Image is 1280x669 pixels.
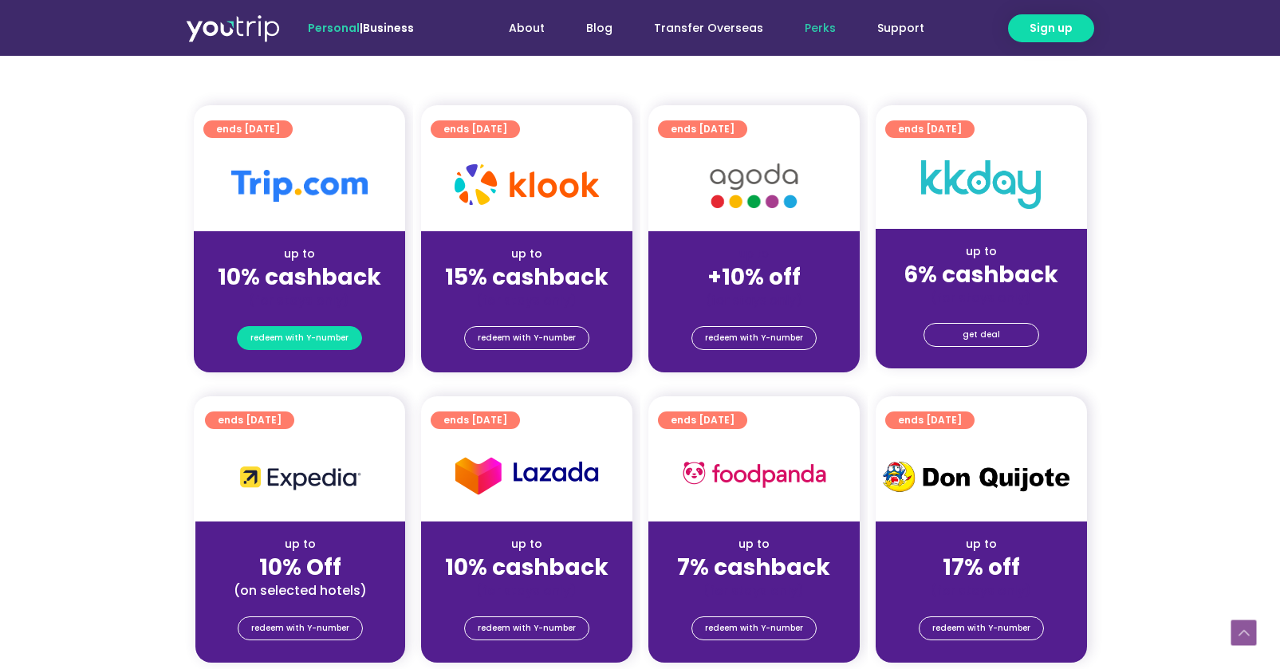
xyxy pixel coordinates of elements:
a: ends [DATE] [885,120,975,138]
div: (for stays only) [661,292,847,309]
span: ends [DATE] [898,411,962,429]
a: ends [DATE] [658,120,747,138]
a: ends [DATE] [205,411,294,429]
span: redeem with Y-number [932,617,1030,639]
span: redeem with Y-number [251,617,349,639]
strong: 7% cashback [677,552,830,583]
span: ends [DATE] [671,411,735,429]
div: (for stays only) [434,292,620,309]
strong: 10% cashback [445,552,608,583]
div: (for stays only) [207,292,392,309]
a: ends [DATE] [431,120,520,138]
a: redeem with Y-number [691,326,817,350]
div: (for stays only) [434,582,620,599]
div: up to [434,246,620,262]
div: up to [207,246,392,262]
div: up to [661,536,847,553]
a: About [488,14,565,43]
a: get deal [924,323,1039,347]
strong: 10% cashback [218,262,381,293]
span: ends [DATE] [443,411,507,429]
strong: 17% off [943,552,1020,583]
span: ends [DATE] [216,120,280,138]
span: | [308,20,414,36]
div: (for stays only) [661,582,847,599]
span: ends [DATE] [671,120,735,138]
strong: +10% off [707,262,801,293]
a: ends [DATE] [658,411,747,429]
a: ends [DATE] [203,120,293,138]
span: redeem with Y-number [478,617,576,639]
span: ends [DATE] [898,120,962,138]
span: Personal [308,20,360,36]
span: redeem with Y-number [705,617,803,639]
span: redeem with Y-number [250,327,349,349]
a: redeem with Y-number [237,326,362,350]
span: redeem with Y-number [478,327,576,349]
a: Sign up [1008,14,1094,42]
span: up to [739,246,769,262]
a: redeem with Y-number [238,616,363,640]
strong: 15% cashback [445,262,608,293]
div: up to [208,536,392,553]
a: Transfer Overseas [633,14,784,43]
a: ends [DATE] [885,411,975,429]
a: redeem with Y-number [919,616,1044,640]
span: Sign up [1030,20,1073,37]
strong: 6% cashback [904,259,1058,290]
a: Support [857,14,945,43]
span: ends [DATE] [443,120,507,138]
div: up to [888,536,1074,553]
nav: Menu [457,14,945,43]
div: up to [434,536,620,553]
a: Business [363,20,414,36]
a: Blog [565,14,633,43]
div: up to [888,243,1074,260]
span: ends [DATE] [218,411,282,429]
a: redeem with Y-number [464,616,589,640]
a: redeem with Y-number [464,326,589,350]
a: ends [DATE] [431,411,520,429]
a: Perks [784,14,857,43]
div: (on selected hotels) [208,582,392,599]
strong: 10% Off [259,552,341,583]
span: redeem with Y-number [705,327,803,349]
a: redeem with Y-number [691,616,817,640]
div: (for stays only) [888,582,1074,599]
span: get deal [963,324,1000,346]
div: (for stays only) [888,289,1074,306]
